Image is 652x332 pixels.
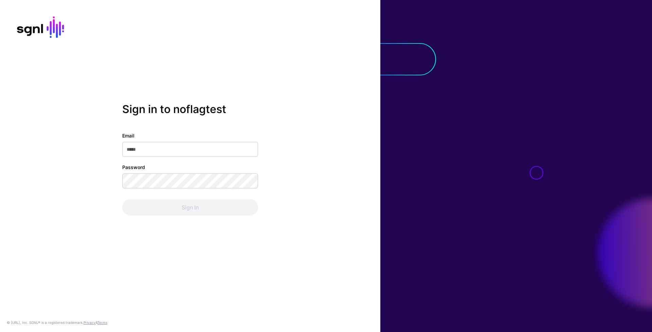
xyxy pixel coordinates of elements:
[7,320,107,325] div: © [URL], Inc. SGNL® is a registered trademark. &
[122,103,258,116] h2: Sign in to noflagtest
[97,320,107,325] a: Terms
[122,164,145,171] label: Password
[122,132,134,139] label: Email
[84,320,96,325] a: Privacy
